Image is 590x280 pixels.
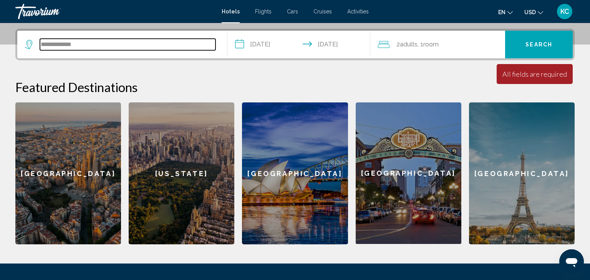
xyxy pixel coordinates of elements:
h2: Featured Destinations [15,79,575,95]
button: User Menu [555,3,575,20]
span: , 1 [418,39,439,50]
a: Hotels [222,8,240,15]
a: Flights [255,8,272,15]
a: Activities [347,8,369,15]
iframe: Кнопка запуска окна обмена сообщениями [559,249,584,274]
button: Search [505,31,573,58]
span: Room [423,41,439,48]
a: [GEOGRAPHIC_DATA] [15,102,121,244]
button: Change currency [524,7,543,18]
span: 2 [396,39,418,50]
a: [US_STATE] [129,102,234,244]
div: Search widget [17,31,573,58]
a: [GEOGRAPHIC_DATA] [356,102,461,244]
span: KC [560,8,569,15]
a: [GEOGRAPHIC_DATA] [469,102,575,244]
button: Check-in date: Aug 20, 2025 Check-out date: Aug 28, 2025 [227,31,370,58]
button: Change language [498,7,513,18]
a: Cruises [313,8,332,15]
span: USD [524,9,536,15]
div: [GEOGRAPHIC_DATA] [356,102,461,244]
a: Travorium [15,4,214,19]
button: Travelers: 2 adults, 0 children [370,31,505,58]
span: Adults [400,41,418,48]
a: Cars [287,8,298,15]
div: All fields are required [502,70,567,78]
span: en [498,9,505,15]
a: [GEOGRAPHIC_DATA] [242,102,348,244]
span: Search [525,42,552,48]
